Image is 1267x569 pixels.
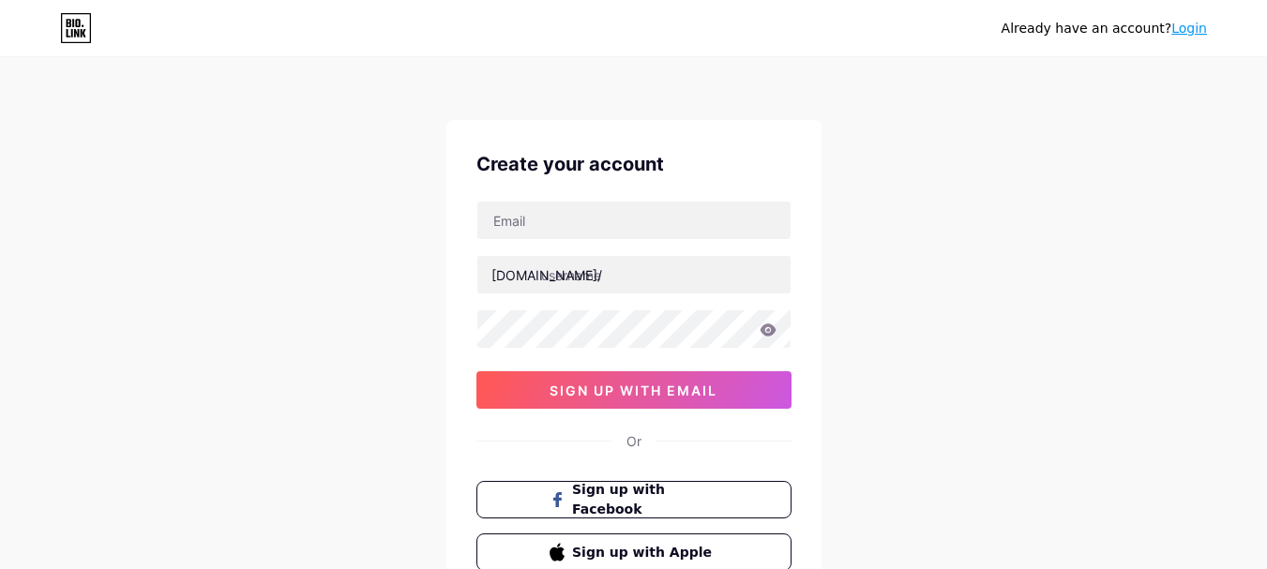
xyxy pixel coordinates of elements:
[1002,19,1207,38] div: Already have an account?
[1171,21,1207,36] a: Login
[477,202,791,239] input: Email
[572,543,717,562] span: Sign up with Apple
[476,371,792,409] button: sign up with email
[476,481,792,518] button: Sign up with Facebook
[572,480,717,519] span: Sign up with Facebook
[476,150,792,178] div: Create your account
[626,431,641,451] div: Or
[491,265,602,285] div: [DOMAIN_NAME]/
[477,256,791,293] input: username
[550,382,717,398] span: sign up with email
